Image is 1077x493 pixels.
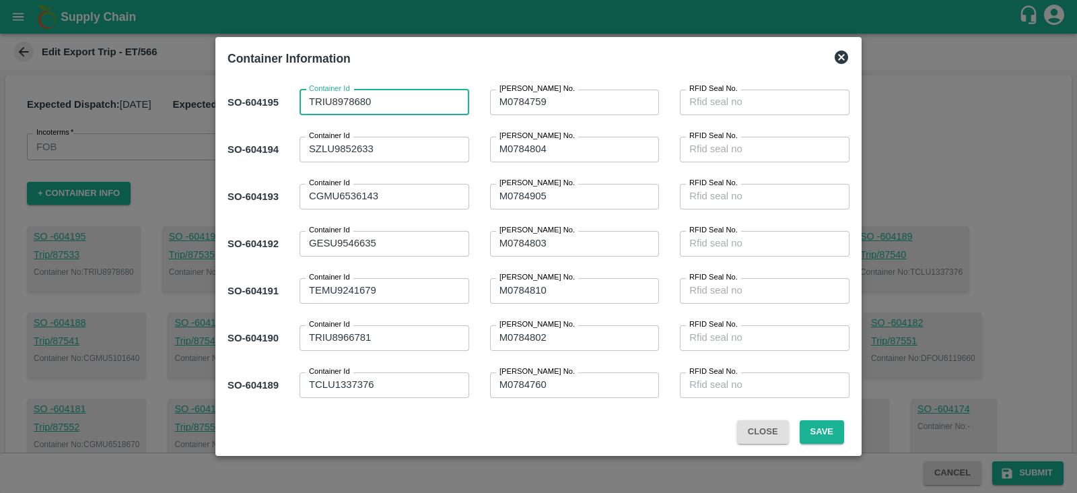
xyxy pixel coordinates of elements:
[309,331,460,345] textarea: TRIU8966781
[228,286,279,296] b: SO- 604191
[499,272,575,283] label: [PERSON_NAME] No.
[689,272,738,283] label: RFID Seal No.
[499,131,575,141] label: [PERSON_NAME] No.
[309,178,350,189] label: Container Id
[309,284,460,298] textarea: TEMU9241679
[309,272,350,283] label: Container Id
[228,333,279,343] b: SO- 604190
[499,236,650,251] textarea: M0784803
[499,284,650,298] textarea: M0784810
[689,225,738,236] label: RFID Seal No.
[499,84,575,94] label: [PERSON_NAME] No.
[499,225,575,236] label: [PERSON_NAME] No.
[499,95,650,109] textarea: M0784759
[228,380,279,391] b: SO- 604189
[309,225,350,236] label: Container Id
[499,366,575,377] label: [PERSON_NAME] No.
[499,319,575,330] label: [PERSON_NAME] No.
[309,84,350,94] label: Container Id
[228,52,351,65] b: Container Information
[689,319,738,330] label: RFID Seal No.
[309,366,350,377] label: Container Id
[689,366,738,377] label: RFID Seal No.
[228,191,279,202] b: SO- 604193
[737,420,789,444] button: Close
[499,378,650,392] textarea: M0784760
[228,144,279,155] b: SO- 604194
[689,84,738,94] label: RFID Seal No.
[800,420,844,444] button: Save
[309,142,460,156] textarea: SZLU9852633
[309,95,460,109] textarea: TRIU8978680
[499,331,650,345] textarea: M0784802
[309,378,460,392] textarea: TCLU1337376
[309,131,350,141] label: Container Id
[689,131,738,141] label: RFID Seal No.
[499,189,650,203] textarea: M0784905
[228,238,279,249] b: SO- 604192
[689,178,738,189] label: RFID Seal No.
[309,236,460,251] textarea: GESU9546635
[228,97,279,108] b: SO- 604195
[499,178,575,189] label: [PERSON_NAME] No.
[309,319,350,330] label: Container Id
[499,142,650,156] textarea: M0784804
[309,189,460,203] textarea: CGMU6536143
